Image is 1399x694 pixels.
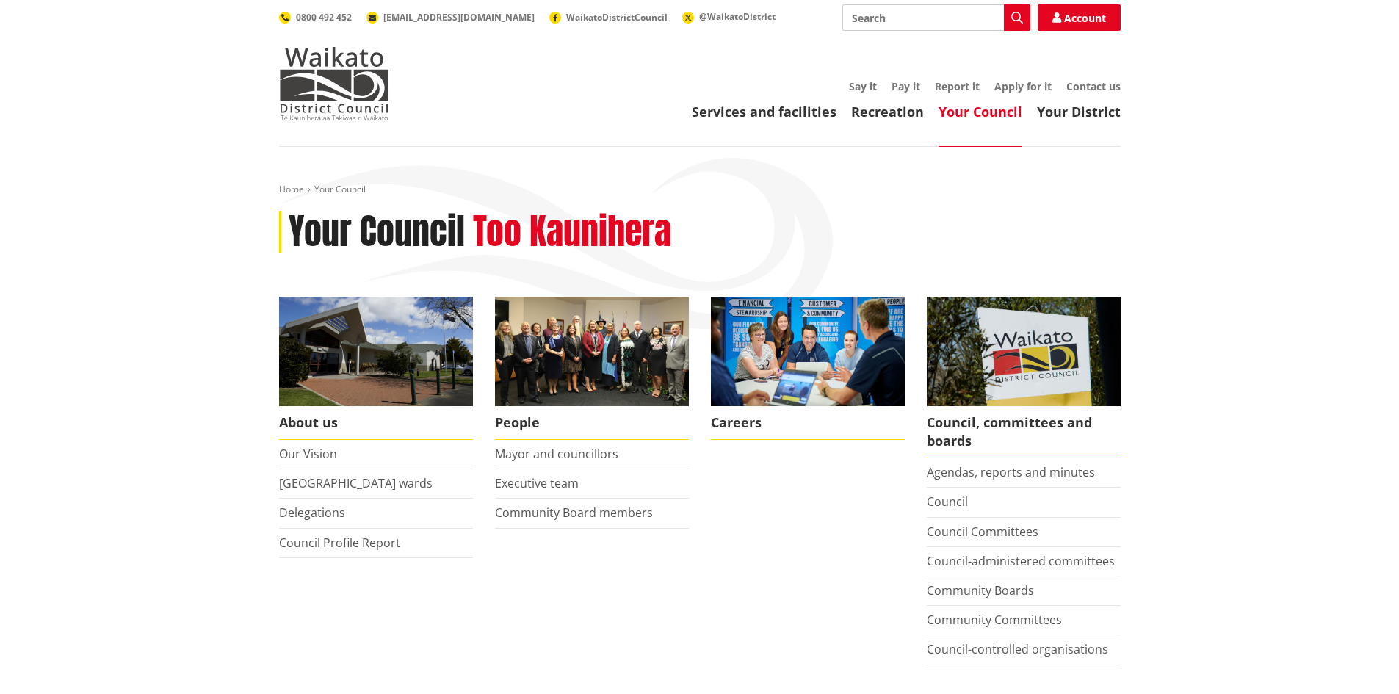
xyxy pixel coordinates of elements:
a: Say it [849,79,877,93]
a: 0800 492 452 [279,11,352,24]
a: Waikato-District-Council-sign Council, committees and boards [927,297,1121,458]
a: [EMAIL_ADDRESS][DOMAIN_NAME] [366,11,535,24]
a: Recreation [851,103,924,120]
a: Council Profile Report [279,535,400,551]
h1: Your Council [289,211,465,253]
a: WDC Building 0015 About us [279,297,473,440]
a: Community Committees [927,612,1062,628]
a: Delegations [279,505,345,521]
span: Careers [711,406,905,440]
a: Your District [1037,103,1121,120]
a: Council-controlled organisations [927,641,1108,657]
span: [EMAIL_ADDRESS][DOMAIN_NAME] [383,11,535,24]
a: Careers [711,297,905,440]
a: Report it [935,79,980,93]
a: Council [927,494,968,510]
span: Council, committees and boards [927,406,1121,458]
a: Contact us [1066,79,1121,93]
span: About us [279,406,473,440]
input: Search input [842,4,1030,31]
a: [GEOGRAPHIC_DATA] wards [279,475,433,491]
span: WaikatoDistrictCouncil [566,11,668,24]
a: @WaikatoDistrict [682,10,776,23]
a: Mayor and councillors [495,446,618,462]
span: 0800 492 452 [296,11,352,24]
span: Your Council [314,183,366,195]
a: Council-administered committees [927,553,1115,569]
h2: Too Kaunihera [473,211,671,253]
span: @WaikatoDistrict [699,10,776,23]
a: Community Boards [927,582,1034,599]
a: Agendas, reports and minutes [927,464,1095,480]
a: Community Board members [495,505,653,521]
nav: breadcrumb [279,184,1121,196]
a: Our Vision [279,446,337,462]
img: Office staff in meeting - Career page [711,297,905,406]
img: 2022 Council [495,297,689,406]
a: Services and facilities [692,103,836,120]
a: Apply for it [994,79,1052,93]
a: Home [279,183,304,195]
a: Your Council [939,103,1022,120]
img: Waikato District Council - Te Kaunihera aa Takiwaa o Waikato [279,47,389,120]
a: Account [1038,4,1121,31]
a: Executive team [495,475,579,491]
span: People [495,406,689,440]
a: WaikatoDistrictCouncil [549,11,668,24]
a: Pay it [892,79,920,93]
img: WDC Building 0015 [279,297,473,406]
a: Council Committees [927,524,1038,540]
a: 2022 Council People [495,297,689,440]
img: Waikato-District-Council-sign [927,297,1121,406]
